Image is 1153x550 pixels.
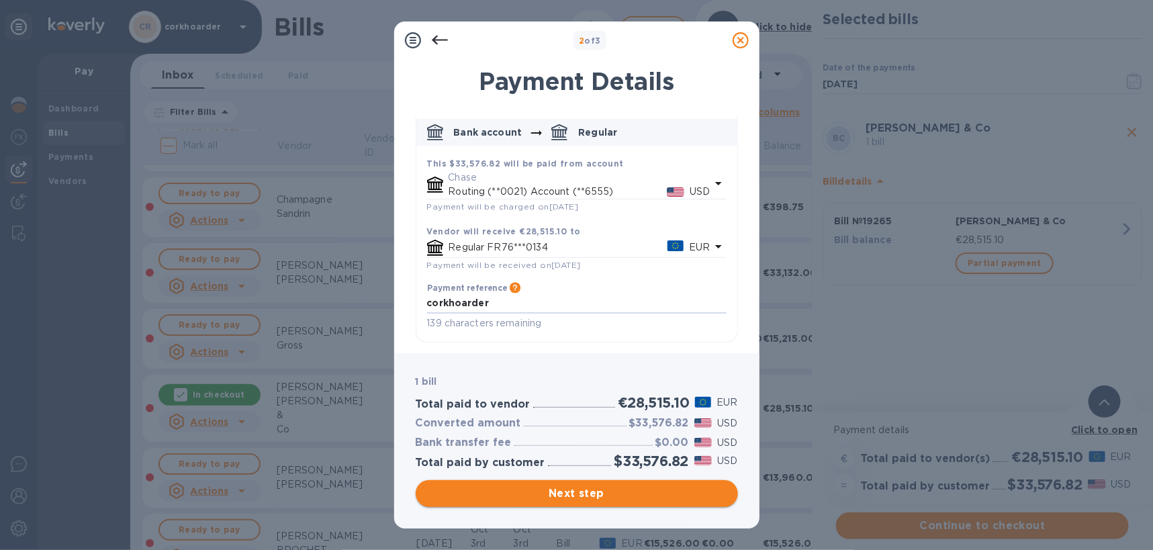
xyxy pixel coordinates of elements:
[694,418,712,428] img: USD
[416,398,531,411] h3: Total paid to vendor
[717,454,737,468] p: USD
[427,283,507,293] h3: Payment reference
[416,113,737,342] div: default-method
[717,436,737,450] p: USD
[655,437,689,449] h3: $0.00
[579,36,584,46] span: 2
[689,240,710,255] p: EUR
[427,260,581,270] span: Payment will be received on [DATE]
[618,394,690,411] h2: €28,515.10
[416,480,738,507] button: Next step
[416,417,521,430] h3: Converted amount
[629,417,689,430] h3: $33,576.82
[690,185,710,199] p: USD
[578,126,617,139] p: Regular
[579,36,601,46] b: of 3
[427,226,581,236] b: Vendor will receive €28,515.10 to
[717,396,737,410] p: EUR
[416,376,437,387] b: 1 bill
[427,158,624,169] b: This $33,576.82 will be paid from account
[694,456,712,465] img: USD
[427,297,727,309] textarea: corkhoarder
[426,486,727,502] span: Next step
[454,126,522,139] p: Bank account
[416,67,738,95] h1: Payment Details
[717,416,737,430] p: USD
[427,316,727,331] p: 139 characters remaining
[694,438,712,447] img: USD
[449,240,668,255] p: Regular FR76***0134
[614,453,688,469] h2: $33,576.82
[667,187,685,197] img: USD
[416,437,512,449] h3: Bank transfer fee
[427,201,579,212] span: Payment will be charged on [DATE]
[449,185,667,199] p: Routing (**0021) Account (**6555)
[449,171,710,185] p: Chase
[416,457,545,469] h3: Total paid by customer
